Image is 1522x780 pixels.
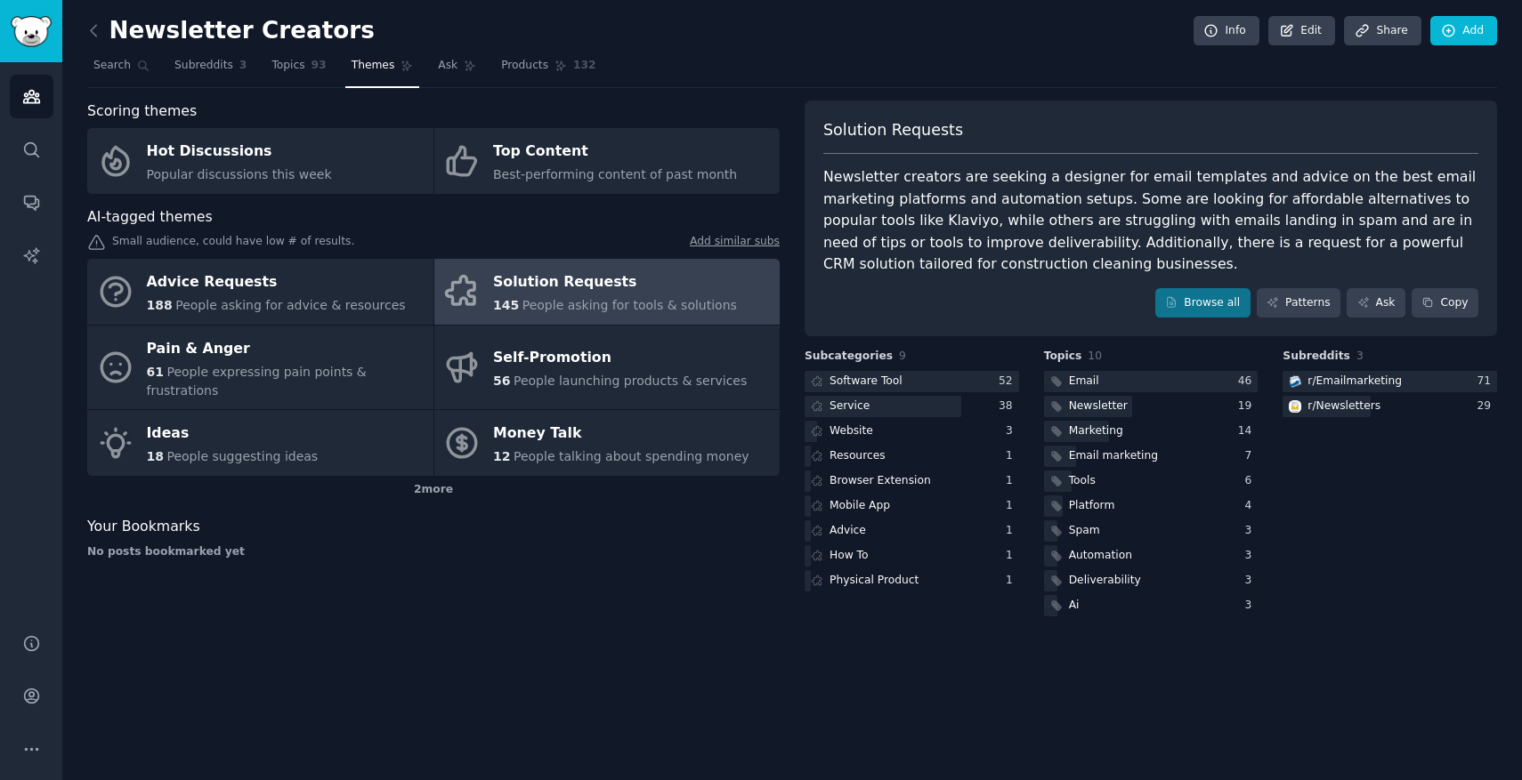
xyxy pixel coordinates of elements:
[1006,423,1019,439] div: 3
[830,374,903,390] div: Software Tool
[805,349,893,365] span: Subcategories
[1006,573,1019,589] div: 1
[87,326,433,410] a: Pain & Anger61People expressing pain points & frustrations
[1347,288,1405,318] a: Ask
[1245,573,1259,589] div: 3
[493,298,519,312] span: 145
[805,421,1019,443] a: Website3
[1006,523,1019,539] div: 1
[147,420,319,448] div: Ideas
[514,449,749,463] span: People talking about spending money
[1245,448,1259,464] div: 7
[805,570,1019,592] a: Physical Product1
[1238,374,1259,390] div: 46
[1044,446,1259,468] a: Email marketing7
[432,52,482,88] a: Ask
[1044,545,1259,567] a: Automation3
[690,234,780,253] a: Add similar subs
[352,58,395,74] span: Themes
[830,473,931,489] div: Browser Extension
[1044,396,1259,418] a: Newsletter19
[1069,523,1100,539] div: Spam
[493,138,737,166] div: Top Content
[1268,16,1335,46] a: Edit
[493,420,749,448] div: Money Talk
[175,298,405,312] span: People asking for advice & resources
[1069,398,1128,414] div: Newsletter
[434,128,781,194] a: Top ContentBest-performing content of past month
[147,449,164,463] span: 18
[345,52,420,88] a: Themes
[1245,498,1259,514] div: 4
[493,449,510,463] span: 12
[87,234,780,253] div: Small audience, could have low # of results.
[1283,349,1350,365] span: Subreddits
[271,58,304,74] span: Topics
[1069,448,1158,464] div: Email marketing
[1238,423,1259,439] div: 14
[1069,498,1115,514] div: Platform
[823,166,1478,276] div: Newsletter creators are seeking a designer for email templates and advice on the best email marke...
[1044,421,1259,443] a: Marketing14
[1044,470,1259,493] a: Tools6
[1044,349,1082,365] span: Topics
[1194,16,1259,46] a: Info
[1088,350,1102,362] span: 10
[1069,573,1141,589] div: Deliverability
[434,326,781,410] a: Self-Promotion56People launching products & services
[166,449,318,463] span: People suggesting ideas
[1006,473,1019,489] div: 1
[830,573,919,589] div: Physical Product
[87,17,375,45] h2: Newsletter Creators
[830,548,869,564] div: How To
[11,16,52,47] img: GummySearch logo
[899,350,906,362] span: 9
[514,374,747,388] span: People launching products & services
[147,365,367,398] span: People expressing pain points & frustrations
[830,448,886,464] div: Resources
[168,52,253,88] a: Subreddits3
[1044,371,1259,393] a: Email46
[1044,495,1259,518] a: Platform4
[147,365,164,379] span: 61
[1307,374,1402,390] div: r/ Emailmarketing
[1006,448,1019,464] div: 1
[805,470,1019,493] a: Browser Extension1
[1307,398,1380,414] div: r/ Newsletters
[1245,523,1259,539] div: 3
[805,371,1019,393] a: Software Tool52
[1006,498,1019,514] div: 1
[87,476,780,504] div: 2 more
[1238,398,1259,414] div: 19
[434,259,781,325] a: Solution Requests145People asking for tools & solutions
[1257,288,1340,318] a: Patterns
[87,259,433,325] a: Advice Requests188People asking for advice & resources
[438,58,457,74] span: Ask
[1412,288,1478,318] button: Copy
[87,544,780,560] div: No posts bookmarked yet
[1289,400,1301,413] img: Newsletters
[830,498,890,514] div: Mobile App
[1155,288,1251,318] a: Browse all
[312,58,327,74] span: 93
[999,398,1019,414] div: 38
[493,374,510,388] span: 56
[805,396,1019,418] a: Service38
[830,523,866,539] div: Advice
[147,167,332,181] span: Popular discussions this week
[87,206,213,229] span: AI-tagged themes
[1477,374,1497,390] div: 71
[1006,548,1019,564] div: 1
[87,52,156,88] a: Search
[501,58,548,74] span: Products
[1283,396,1497,418] a: Newslettersr/Newsletters29
[87,101,197,123] span: Scoring themes
[495,52,602,88] a: Products132
[573,58,596,74] span: 132
[493,167,737,181] span: Best-performing content of past month
[1356,350,1364,362] span: 3
[493,269,737,297] div: Solution Requests
[522,298,737,312] span: People asking for tools & solutions
[265,52,332,88] a: Topics93
[239,58,247,74] span: 3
